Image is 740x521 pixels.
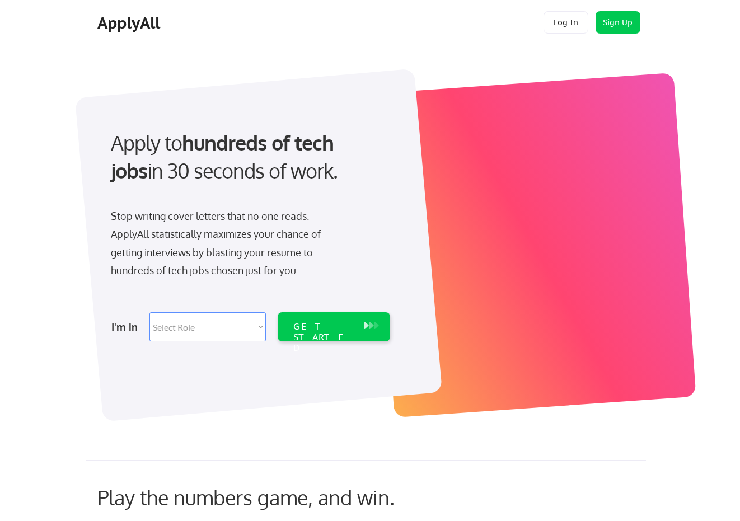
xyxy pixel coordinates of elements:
[97,13,163,32] div: ApplyAll
[111,130,339,183] strong: hundreds of tech jobs
[111,129,386,185] div: Apply to in 30 seconds of work.
[97,485,444,509] div: Play the numbers game, and win.
[111,207,341,280] div: Stop writing cover letters that no one reads. ApplyAll statistically maximizes your chance of get...
[596,11,640,34] button: Sign Up
[111,318,143,336] div: I'm in
[544,11,588,34] button: Log In
[293,321,353,354] div: GET STARTED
